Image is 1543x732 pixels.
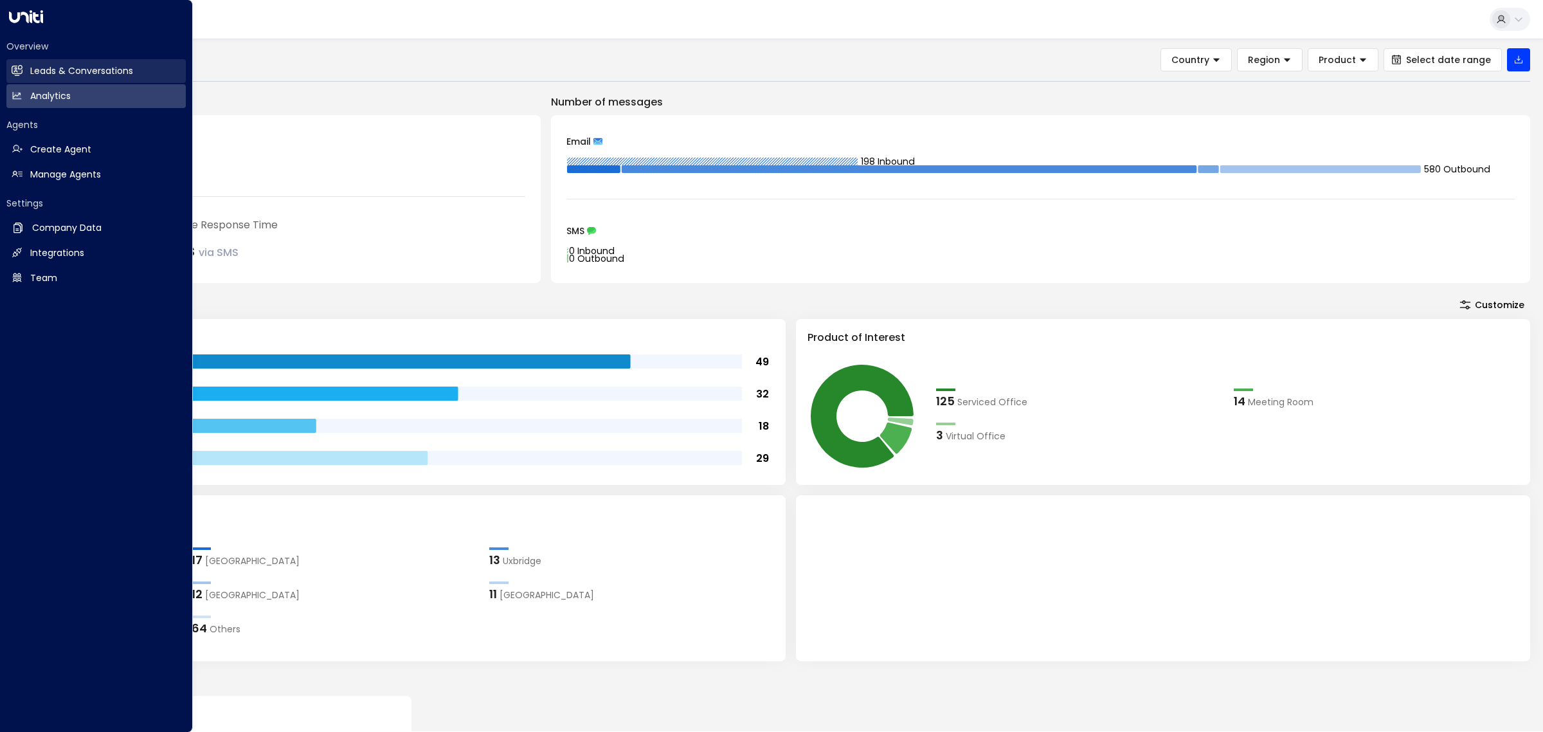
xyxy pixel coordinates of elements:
div: Number of Inquiries [67,131,525,146]
span: Others [210,623,240,636]
span: Product [1319,54,1356,66]
div: SMS [566,226,1515,235]
h2: Team [30,271,57,285]
span: Email [566,137,591,146]
div: 13Uxbridge [489,551,774,569]
tspan: 198 Inbound [861,155,915,168]
h3: Location of Interest [63,506,774,522]
h2: Leads & Conversations [30,64,133,78]
a: Company Data [6,216,186,240]
span: Stockley Park [205,589,300,602]
h2: Settings [6,197,186,210]
tspan: 29 [756,451,769,466]
a: Leads & Conversations [6,59,186,83]
div: 64 [192,619,207,637]
h2: Overview [6,40,186,53]
h2: Agents [6,118,186,131]
div: 125 [936,392,955,410]
a: Team [6,266,186,290]
button: Customize [1454,296,1530,314]
p: Number of messages [551,95,1530,110]
a: Manage Agents [6,163,186,187]
h2: Company Data [32,221,102,235]
div: 14 [1234,392,1245,410]
span: Uxbridge [503,554,541,568]
span: Region [1248,54,1280,66]
button: Country [1160,48,1232,71]
h3: Range of Team Size [63,330,774,345]
div: 13 [489,551,500,569]
a: Create Agent [6,138,186,161]
tspan: 580 Outbound [1424,163,1490,176]
h2: Create Agent [30,143,91,156]
h2: Analytics [30,89,71,103]
div: 3Virtual Office [936,426,1221,444]
div: 11 [489,585,497,603]
span: Select date range [1406,55,1491,65]
p: Conversion Metrics [51,674,1530,690]
tspan: 0 Outbound [569,252,624,265]
span: Virtual Office [946,430,1006,443]
span: Country [1171,54,1209,66]
div: 125Serviced Office [936,392,1221,410]
span: via SMS [199,245,239,260]
a: Analytics [6,84,186,108]
div: 12Stockley Park [192,585,476,603]
div: 14Meeting Room [1234,392,1519,410]
div: [PERSON_NAME] Average Response Time [67,217,525,233]
div: 17Gracechurch Street [192,551,476,569]
div: 3 [936,426,943,444]
span: Gracechurch Street [205,554,300,568]
tspan: 49 [755,354,769,369]
div: 0s [177,239,239,262]
span: Liverpool [500,589,594,602]
a: Integrations [6,241,186,265]
div: 17 [192,551,203,569]
button: Select date range [1384,48,1502,71]
div: 12 [192,585,203,603]
tspan: 0 Inbound [569,244,615,257]
div: 64Others [192,619,476,637]
h2: Manage Agents [30,168,101,181]
span: Meeting Room [1248,396,1313,409]
button: Product [1308,48,1378,71]
div: 11Liverpool [489,585,774,603]
span: Serviced Office [957,396,1027,409]
h3: Product of Interest [808,330,1519,345]
tspan: 18 [759,419,769,434]
p: Engagement Metrics [51,95,541,110]
button: Region [1237,48,1303,71]
tspan: 32 [756,387,769,401]
h2: Integrations [30,246,84,260]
